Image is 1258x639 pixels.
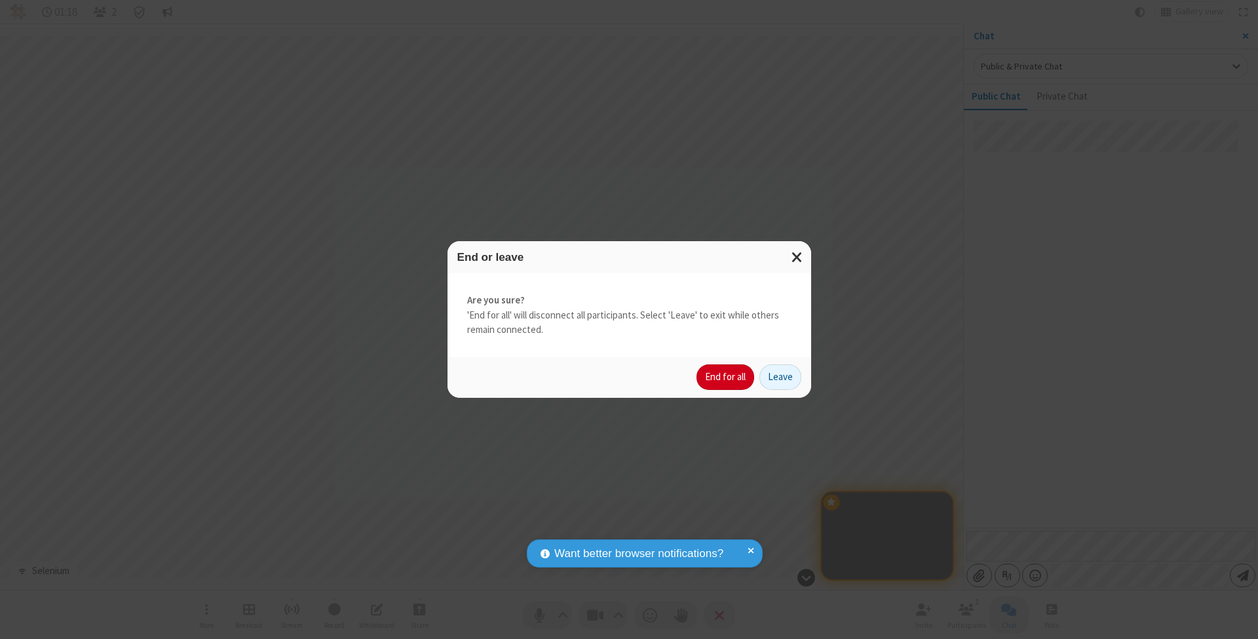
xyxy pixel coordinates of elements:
button: Leave [759,364,801,391]
button: End for all [696,364,754,391]
span: Want better browser notifications? [554,545,723,562]
h3: End or leave [457,251,801,263]
button: Close modal [784,241,811,273]
div: 'End for all' will disconnect all participants. Select 'Leave' to exit while others remain connec... [448,273,811,357]
strong: Are you sure? [467,293,791,308]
